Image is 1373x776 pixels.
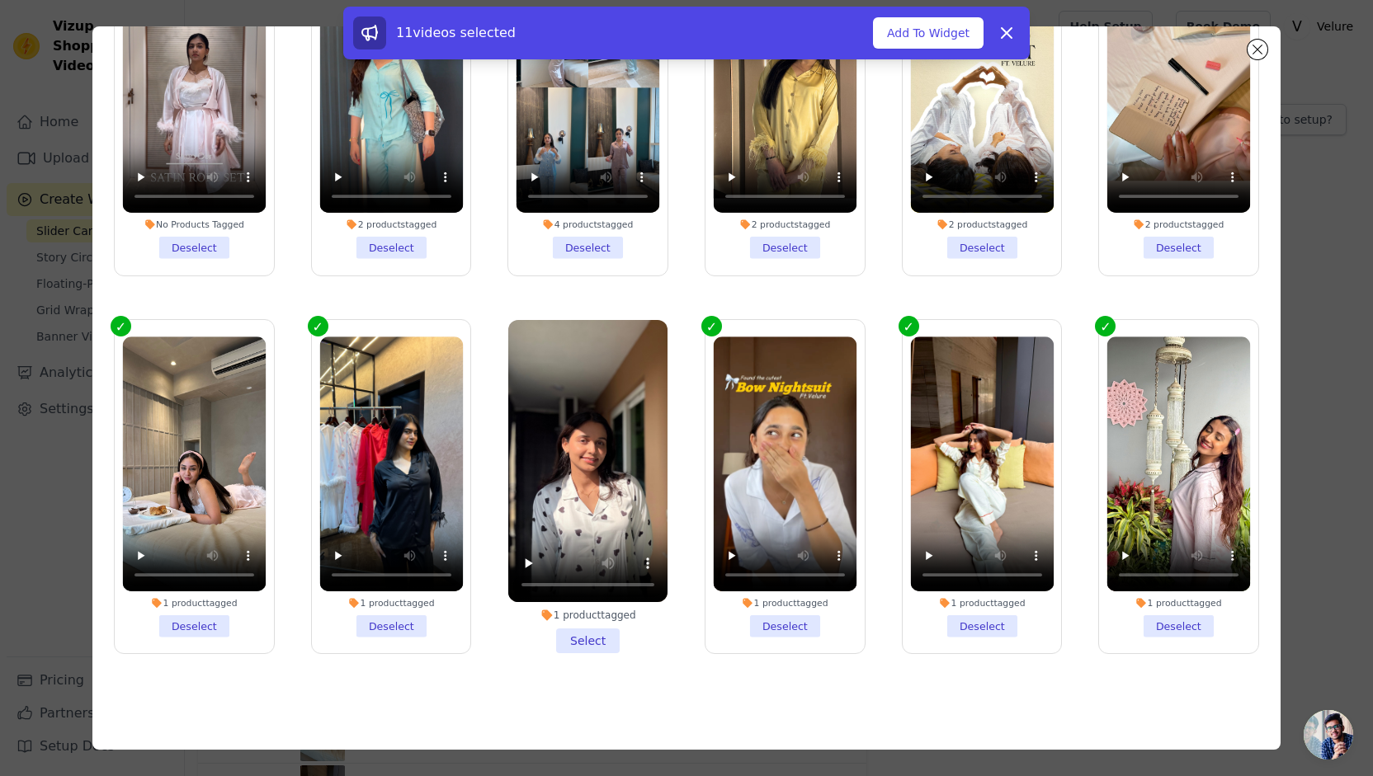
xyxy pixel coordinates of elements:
div: Open chat [1304,710,1353,760]
div: 2 products tagged [714,219,856,230]
span: 11 videos selected [396,25,516,40]
div: 1 product tagged [910,596,1053,608]
div: 1 product tagged [123,596,266,608]
div: 1 product tagged [1107,596,1250,608]
div: 2 products tagged [1107,219,1250,230]
div: 2 products tagged [910,219,1053,230]
div: 1 product tagged [319,596,462,608]
button: Add To Widget [873,17,984,49]
div: 1 product tagged [508,609,668,622]
div: 4 products tagged [517,219,659,230]
div: 1 product tagged [714,596,856,608]
div: No Products Tagged [123,219,266,230]
div: 2 products tagged [319,219,462,230]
